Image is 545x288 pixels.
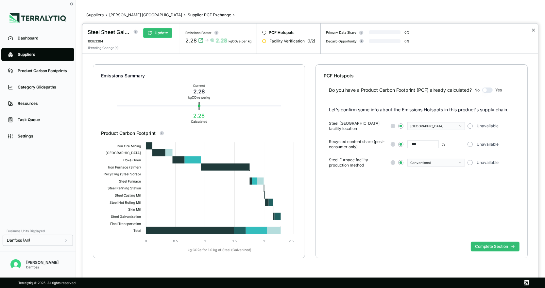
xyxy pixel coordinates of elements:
div: kg CO e per kg [188,95,210,99]
div: [GEOGRAPHIC_DATA] [410,124,457,128]
text: 1.5 [232,239,237,243]
text: Iron Ore Mining [117,144,141,148]
text: Iron Furnace (Sinter) [108,165,141,169]
span: Facility Verification [269,39,305,44]
span: Yes [495,88,502,93]
div: 193U3384 [88,39,135,43]
button: Conventional [407,159,465,167]
div: Do you have a Product Carbon Footprint (PCF) already calculated? [329,87,472,93]
button: [GEOGRAPHIC_DATA] [407,122,465,130]
div: PCF Hotspots [324,72,519,79]
button: Update [143,28,172,38]
span: PCF Hotspots [269,30,295,35]
button: Close [531,26,536,34]
div: 1 Pending Change(s) [88,46,119,50]
span: Unavailable [477,160,499,165]
div: 0 % [404,30,410,34]
text: kg CO2e for 1.0 kg of Steel (Galvanized) [188,248,252,252]
text: 0 [145,239,147,243]
text: Coke Oven [123,158,141,162]
sub: 2 [237,41,239,44]
div: Emissions Factor [185,31,212,35]
div: 0 % [404,39,410,43]
div: 2.28 [185,37,197,44]
span: Steel Furnace facility production method [329,157,387,168]
text: 0.5 [173,239,178,243]
div: 2.28 [188,88,210,95]
div: Calculated [191,120,207,123]
span: Steel [GEOGRAPHIC_DATA] facility location [329,121,387,131]
span: Recycled content share (post-consumer only) [329,139,387,150]
div: Conventional [410,161,457,165]
div: Product Carbon Footprint [101,130,297,136]
p: Let's confirm some info about the Emissions Hotspots in this product's supply chain. [329,106,519,113]
text: Skin Mill [128,207,141,211]
span: ( 1 / 2 ) [307,39,315,44]
text: Final Transportation [110,222,141,226]
text: Recycling (Steel Scrap) [104,172,141,176]
button: Complete Section [471,242,519,251]
text: Steel Hot Rolling Mill [110,200,141,205]
div: % [441,142,445,147]
span: Unavailable [477,142,499,147]
div: 2.28 [191,112,207,120]
span: Unavailable [477,123,499,129]
div: Current [188,84,210,88]
span: No [474,88,480,93]
text: Total [133,229,141,232]
text: 2.5 [289,239,294,243]
div: 2.28 [216,37,227,44]
text: Steel Casting Mill [115,193,141,198]
text: Steel Galvanization [111,215,141,218]
text: 1 [204,239,206,243]
sub: 2 [196,97,198,100]
div: kgCO e per kg [229,39,251,43]
div: Primary Data Share [326,30,356,34]
div: Emissions Summary [101,72,297,79]
div: Steel Sheet Galv. 2,25 x 1200 x 2550mm [88,28,129,36]
text: Steel Furnace [119,179,141,183]
text: [GEOGRAPHIC_DATA] [106,151,141,155]
div: Decarb Opportunity [326,39,357,43]
text: Steel Refining Station [108,186,141,190]
svg: View audit trail [198,38,203,43]
text: 2 [263,239,265,243]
